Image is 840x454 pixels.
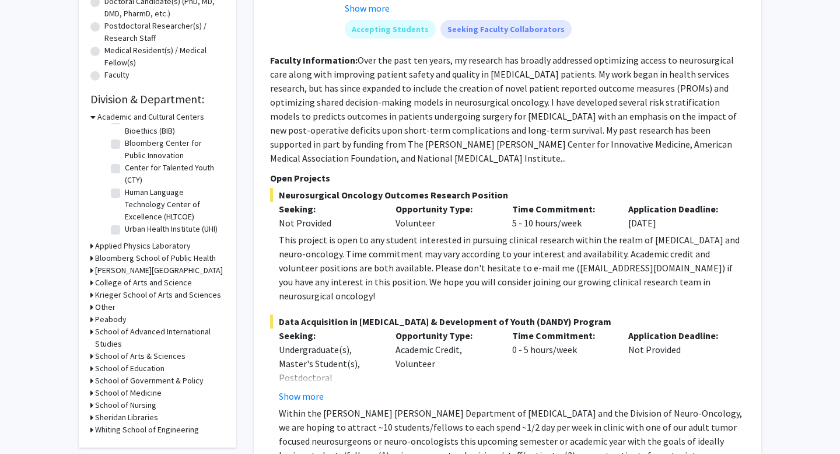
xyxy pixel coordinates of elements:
[125,162,222,186] label: Center for Talented Youth (CTY)
[95,326,225,350] h3: School of Advanced International Studies
[95,424,199,436] h3: Whiting School of Engineering
[503,202,620,230] div: 5 - 10 hours/week
[104,44,225,69] label: Medical Resident(s) / Medical Fellow(s)
[279,389,324,403] button: Show more
[387,202,503,230] div: Volunteer
[345,1,390,15] button: Show more
[270,54,737,164] fg-read-more: Over the past ten years, my research has broadly addressed optimizing access to neurosurgical car...
[9,401,50,445] iframe: Chat
[279,202,378,216] p: Seeking:
[395,202,495,216] p: Opportunity Type:
[95,264,223,277] h3: [PERSON_NAME][GEOGRAPHIC_DATA]
[95,387,162,399] h3: School of Medicine
[125,137,222,162] label: Bloomberg Center for Public Innovation
[95,350,185,362] h3: School of Arts & Sciences
[95,362,164,375] h3: School of Education
[387,329,503,403] div: Academic Credit, Volunteer
[512,202,611,216] p: Time Commitment:
[619,329,736,403] div: Not Provided
[270,188,745,202] span: Neurosurgical Oncology Outcomes Research Position
[125,113,222,137] label: Berman Institute of Bioethics (BIB)
[95,289,221,301] h3: Krieger School of Arts and Sciences
[270,315,745,329] span: Data Acquisition in [MEDICAL_DATA] & Development of Youth (DANDY) Program
[619,202,736,230] div: [DATE]
[95,252,216,264] h3: Bloomberg School of Public Health
[345,20,436,39] mat-chip: Accepting Students
[628,202,727,216] p: Application Deadline:
[270,171,745,185] p: Open Projects
[95,313,127,326] h3: Peabody
[104,69,129,81] label: Faculty
[628,329,727,343] p: Application Deadline:
[503,329,620,403] div: 0 - 5 hours/week
[95,277,192,289] h3: College of Arts and Science
[279,216,378,230] div: Not Provided
[395,329,495,343] p: Opportunity Type:
[104,20,225,44] label: Postdoctoral Researcher(s) / Research Staff
[95,301,116,313] h3: Other
[279,343,378,441] div: Undergraduate(s), Master's Student(s), Postdoctoral Researcher(s) / Research Staff, Medical Resid...
[95,399,156,411] h3: School of Nursing
[279,233,745,303] div: This project is open to any student interested in pursuing clinical research within the realm of ...
[95,240,191,252] h3: Applied Physics Laboratory
[279,329,378,343] p: Seeking:
[90,92,225,106] h2: Division & Department:
[270,54,358,66] b: Faculty Information:
[440,20,572,39] mat-chip: Seeking Faculty Collaborators
[125,186,222,223] label: Human Language Technology Center of Excellence (HLTCOE)
[95,411,158,424] h3: Sheridan Libraries
[95,375,204,387] h3: School of Government & Policy
[125,223,218,235] label: Urban Health Institute (UHI)
[97,111,204,123] h3: Academic and Cultural Centers
[512,329,611,343] p: Time Commitment:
